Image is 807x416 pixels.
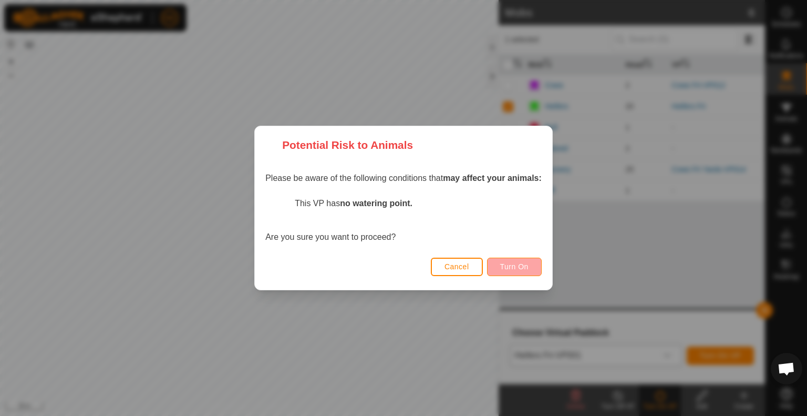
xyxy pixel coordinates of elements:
button: Turn On [487,258,542,276]
div: Potential Risk to Animals [265,137,413,153]
span: Cancel [444,262,469,271]
div: Are you sure you want to proceed? [265,197,542,243]
button: Cancel [431,258,483,276]
strong: may affect your animals: [443,174,542,182]
a: Open chat [771,353,802,384]
span: Turn On [500,262,529,271]
span: Please be aware of the following conditions that [265,174,542,182]
span: This VP has [295,199,412,208]
strong: no watering point. [340,199,412,208]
